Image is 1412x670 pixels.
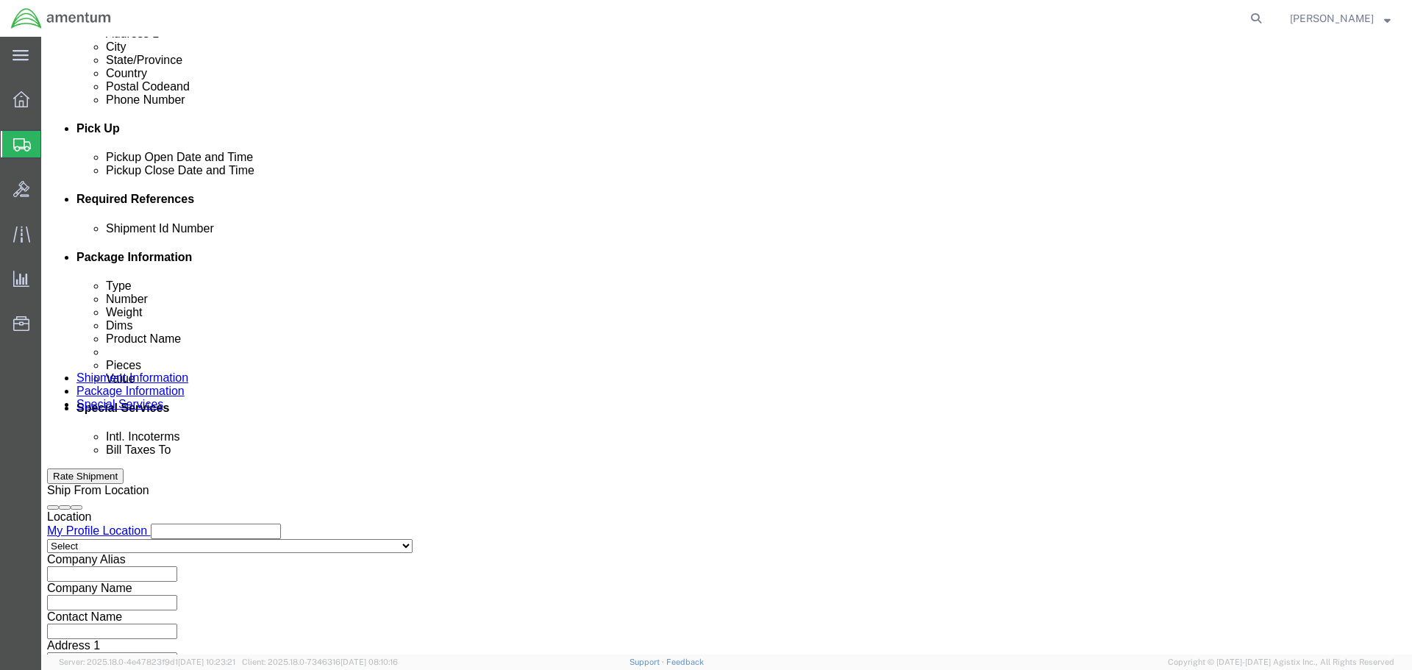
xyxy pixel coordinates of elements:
span: Server: 2025.18.0-4e47823f9d1 [59,657,235,666]
span: [DATE] 10:23:21 [178,657,235,666]
span: Client: 2025.18.0-7346316 [242,657,398,666]
span: [DATE] 08:10:16 [340,657,398,666]
a: Support [630,657,666,666]
span: Copyright © [DATE]-[DATE] Agistix Inc., All Rights Reserved [1168,656,1394,669]
img: logo [10,7,112,29]
span: Rosario Aguirre [1290,10,1374,26]
a: Feedback [666,657,704,666]
iframe: FS Legacy Container [41,37,1412,655]
button: [PERSON_NAME] [1289,10,1391,27]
